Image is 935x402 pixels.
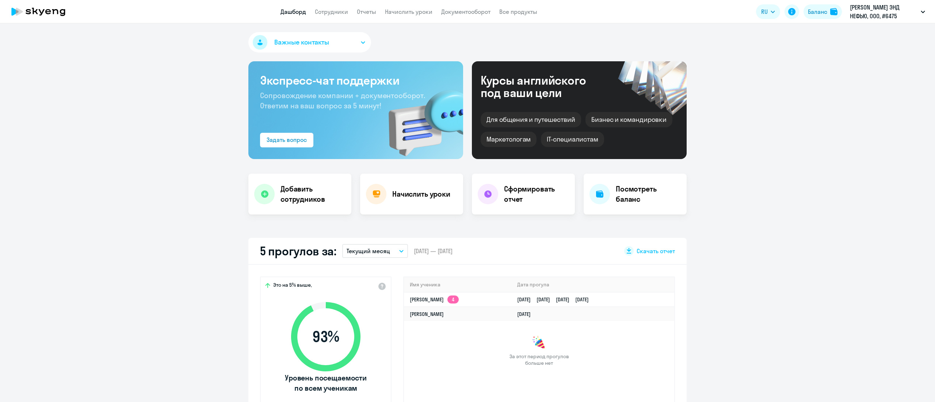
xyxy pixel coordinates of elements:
[481,132,537,147] div: Маркетологам
[808,7,827,16] div: Баланс
[504,184,569,204] h4: Сформировать отчет
[585,112,672,127] div: Бизнес и командировки
[357,8,376,15] a: Отчеты
[410,296,459,303] a: [PERSON_NAME]4
[260,244,336,258] h2: 5 прогулов за:
[260,91,425,110] span: Сопровождение компании + документооборот. Ответим на ваш вопрос за 5 минут!
[517,296,595,303] a: [DATE][DATE][DATE][DATE]
[511,277,674,292] th: Дата прогула
[541,132,604,147] div: IT-специалистам
[260,133,313,147] button: Задать вопрос
[517,311,537,317] a: [DATE]
[414,247,453,255] span: [DATE] — [DATE]
[447,295,459,304] app-skyeng-badge: 4
[756,4,780,19] button: RU
[284,373,368,393] span: Уровень посещаемости по всем ученикам
[280,184,346,204] h4: Добавить сотрудников
[441,8,491,15] a: Документооборот
[850,3,918,20] p: [PERSON_NAME] ЭНД НЕФЬЮ, ООО, #6475
[342,244,408,258] button: Текущий месяц
[508,353,570,366] span: За этот период прогулов больше нет
[616,184,681,204] h4: Посмотреть баланс
[392,189,450,199] h4: Начислить уроки
[284,328,368,345] span: 93 %
[248,32,371,53] button: Важные контакты
[481,74,606,99] div: Курсы английского под ваши цели
[385,8,432,15] a: Начислить уроки
[378,77,463,159] img: bg-img
[830,8,837,15] img: balance
[761,7,768,16] span: RU
[410,311,444,317] a: [PERSON_NAME]
[267,135,307,144] div: Задать вопрос
[273,282,312,290] span: Это на 5% выше,
[481,112,581,127] div: Для общения и путешествий
[532,336,546,350] img: congrats
[804,4,842,19] button: Балансbalance
[260,73,451,88] h3: Экспресс-чат поддержки
[404,277,511,292] th: Имя ученика
[347,247,390,255] p: Текущий месяц
[846,3,929,20] button: [PERSON_NAME] ЭНД НЕФЬЮ, ООО, #6475
[274,38,329,47] span: Важные контакты
[280,8,306,15] a: Дашборд
[499,8,537,15] a: Все продукты
[315,8,348,15] a: Сотрудники
[637,247,675,255] span: Скачать отчет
